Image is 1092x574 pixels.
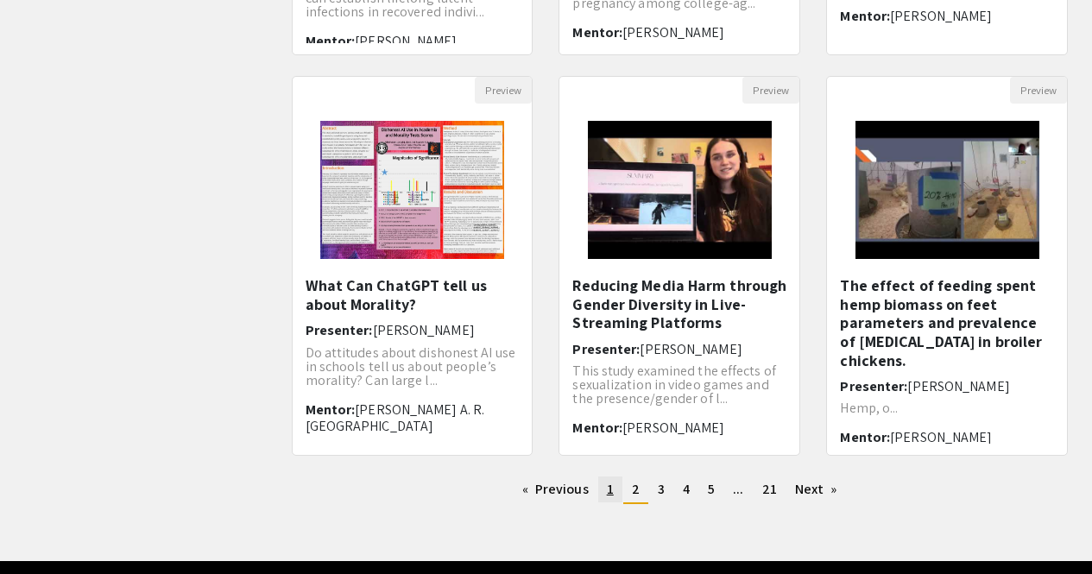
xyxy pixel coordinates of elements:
[632,480,640,498] span: 2
[907,377,1009,395] span: [PERSON_NAME]
[306,344,516,389] span: Do attitudes about dishonest AI use in schools tell us about people’s morality? Can large l...
[514,476,597,502] a: Previous page
[572,23,622,41] span: Mentor:
[622,419,724,437] span: [PERSON_NAME]
[607,480,614,498] span: 1
[306,322,520,338] h6: Presenter:
[840,428,890,446] span: Mentor:
[658,480,665,498] span: 3
[890,428,992,446] span: [PERSON_NAME]
[786,476,846,502] a: Next page
[708,480,715,498] span: 5
[306,401,485,435] span: [PERSON_NAME] A. R. [GEOGRAPHIC_DATA]
[292,76,533,456] div: Open Presentation <p>What Can ChatGPT tell us about Morality?</p>
[306,401,356,419] span: Mentor:
[840,7,890,25] span: Mentor:
[733,480,743,498] span: ...
[572,276,786,332] h5: Reducing Media Harm through Gender Diversity in Live-Streaming Platforms
[1010,77,1067,104] button: Preview
[762,480,777,498] span: 21
[475,77,532,104] button: Preview
[13,496,73,561] iframe: Chat
[571,104,789,276] img: <p><strong style="color: rgb(0, 0, 0);">Reducing Media Harm through Gender Diversity in Live-Stre...
[373,321,475,339] span: [PERSON_NAME]
[292,476,1069,504] ul: Pagination
[826,76,1068,456] div: Open Presentation <p class="ql-align-center">The effect of feeding spent hemp biomass on feet par...
[303,104,521,276] img: <p>What Can ChatGPT tell us about Morality?</p>
[890,7,992,25] span: [PERSON_NAME]
[572,419,622,437] span: Mentor:
[355,32,457,50] span: [PERSON_NAME]
[572,341,786,357] h6: Presenter:
[622,23,724,41] span: [PERSON_NAME]
[683,480,690,498] span: 4
[742,77,799,104] button: Preview
[306,276,520,313] h5: What Can ChatGPT tell us about Morality?
[838,104,1057,276] img: <p class="ql-align-center">The effect of feeding spent hemp biomass on feet parameters and preval...
[840,401,1054,415] p: Hemp, o...
[559,76,800,456] div: Open Presentation <p><strong style="color: rgb(0, 0, 0);">Reducing Media Harm through Gender Dive...
[572,362,775,407] span: This study examined the effects of sexualization in video games and the presence/gender of l...
[640,340,742,358] span: [PERSON_NAME]
[840,378,1054,394] h6: Presenter:
[306,32,356,50] span: Mentor:
[840,276,1054,369] h5: The effect of feeding spent hemp biomass on feet parameters and prevalence of [MEDICAL_DATA] in b...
